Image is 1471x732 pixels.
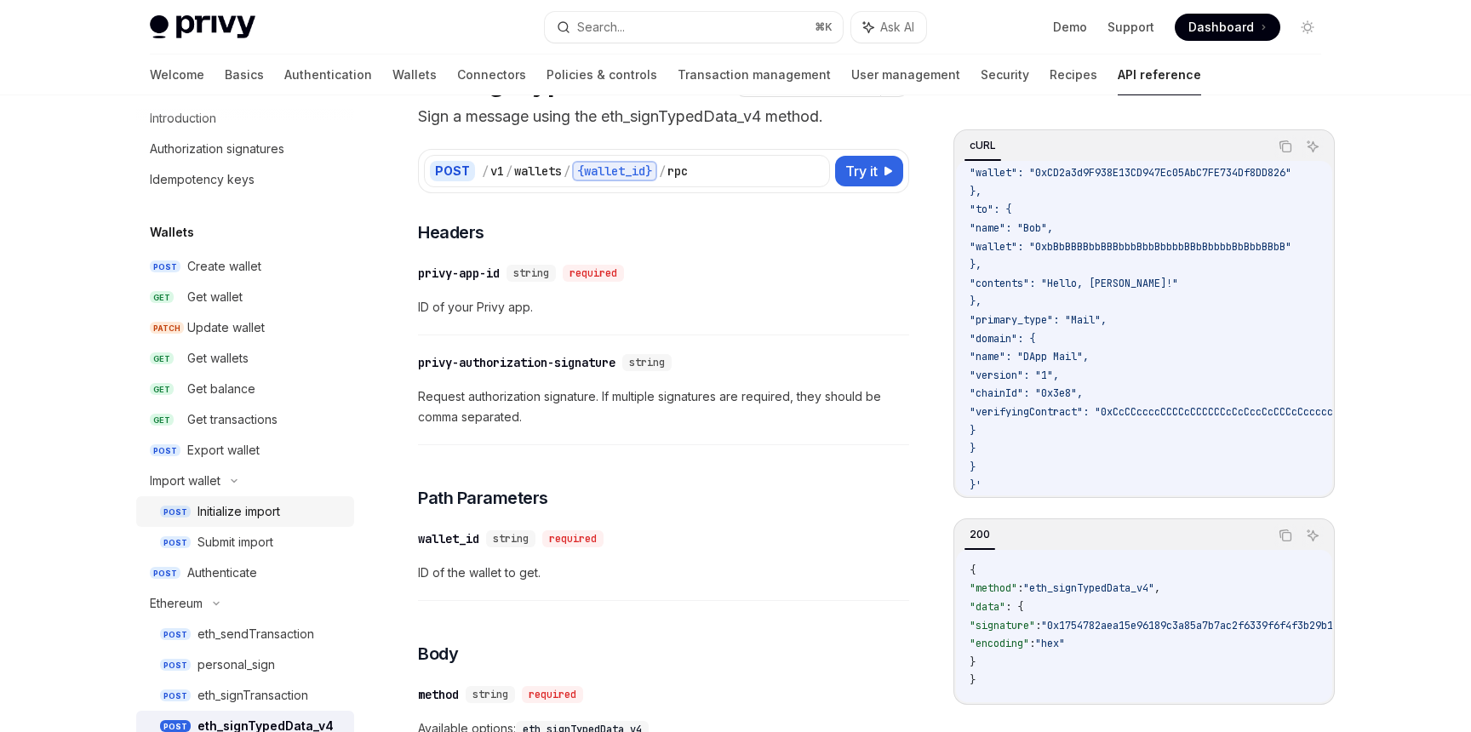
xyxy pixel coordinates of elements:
span: , [1154,581,1160,595]
a: Support [1108,19,1154,36]
div: Get wallet [187,287,243,307]
span: } [970,460,976,474]
div: wallets [514,163,562,180]
span: "verifyingContract": "0xCcCCccccCCCCcCCCCCCcCcCccCcCCCcCcccccccC" [970,405,1357,419]
span: } [970,424,976,437]
div: / [482,163,489,180]
a: API reference [1118,54,1201,95]
div: 200 [964,524,995,545]
div: Submit import [197,532,273,552]
span: "name": "Bob", [970,221,1053,235]
div: required [563,265,624,282]
div: Initialize import [197,501,280,522]
span: ID of your Privy app. [418,297,909,317]
div: required [522,686,583,703]
span: : [1017,581,1023,595]
span: ID of the wallet to get. [418,563,909,583]
div: POST [430,161,475,181]
a: User management [851,54,960,95]
div: method [418,686,459,703]
span: Ask AI [880,19,914,36]
span: } [970,673,976,687]
a: Welcome [150,54,204,95]
span: POST [160,506,191,518]
span: POST [150,444,180,457]
div: Authorization signatures [150,139,284,159]
a: Wallets [392,54,437,95]
span: "signature" [970,619,1035,632]
button: Ask AI [1302,135,1324,157]
span: "eth_signTypedData_v4" [1023,581,1154,595]
span: string [629,356,665,369]
span: Body [418,642,458,666]
a: Basics [225,54,264,95]
div: {wallet_id} [572,161,657,181]
a: POSTAuthenticate [136,558,354,588]
div: Authenticate [187,563,257,583]
span: "wallet": "0xCD2a3d9F938E13CD947Ec05AbC7FE734Df8DD826" [970,166,1291,180]
div: Import wallet [150,471,220,491]
span: GET [150,291,174,304]
span: "method" [970,581,1017,595]
span: GET [150,414,174,426]
span: } [970,655,976,669]
div: Get balance [187,379,255,399]
span: }, [970,185,982,198]
button: Toggle dark mode [1294,14,1321,41]
a: Demo [1053,19,1087,36]
div: Ethereum [150,593,203,614]
span: POST [160,689,191,702]
div: / [506,163,512,180]
h5: Wallets [150,222,194,243]
a: Recipes [1050,54,1097,95]
div: / [564,163,570,180]
img: light logo [150,15,255,39]
a: POSTeth_signTransaction [136,680,354,711]
span: "name": "DApp Mail", [970,350,1089,363]
span: } [970,442,976,455]
a: Connectors [457,54,526,95]
div: Get transactions [187,409,278,430]
div: Search... [577,17,625,37]
a: Transaction management [678,54,831,95]
span: POST [160,659,191,672]
div: Export wallet [187,440,260,460]
span: "primary_type": "Mail", [970,313,1107,327]
button: Try it [835,156,903,186]
span: GET [150,352,174,365]
a: POSTCreate wallet [136,251,354,282]
button: Ask AI [1302,524,1324,546]
div: / [659,163,666,180]
button: Copy the contents from the code block [1274,135,1296,157]
a: GETGet wallets [136,343,354,374]
a: POSTSubmit import [136,527,354,558]
span: : [1029,637,1035,650]
span: ⌘ K [815,20,833,34]
div: privy-app-id [418,265,500,282]
span: "name": "Alice", [970,148,1065,162]
p: Sign a message using the eth_signTypedData_v4 method. [418,105,909,129]
div: wallet_id [418,530,479,547]
span: "wallet": "0xbBbBBBBbbBBBbbbBbbBbbbbBBbBbbbbBbBbbBBbB" [970,240,1291,254]
span: Request authorization signature. If multiple signatures are required, they should be comma separa... [418,386,909,427]
span: "data" [970,600,1005,614]
span: Path Parameters [418,486,548,510]
div: v1 [490,163,504,180]
a: Authorization signatures [136,134,354,164]
div: Get wallets [187,348,249,369]
a: GETGet wallet [136,282,354,312]
span: "encoding" [970,637,1029,650]
span: POST [160,536,191,549]
span: { [970,563,976,577]
span: "to": { [970,203,1011,216]
span: string [513,266,549,280]
span: PATCH [150,322,184,335]
span: "version": "1", [970,369,1059,382]
a: Idempotency keys [136,164,354,195]
div: Update wallet [187,317,265,338]
span: }, [970,258,982,272]
a: GETGet balance [136,374,354,404]
span: string [493,532,529,546]
div: cURL [964,135,1001,156]
div: required [542,530,604,547]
